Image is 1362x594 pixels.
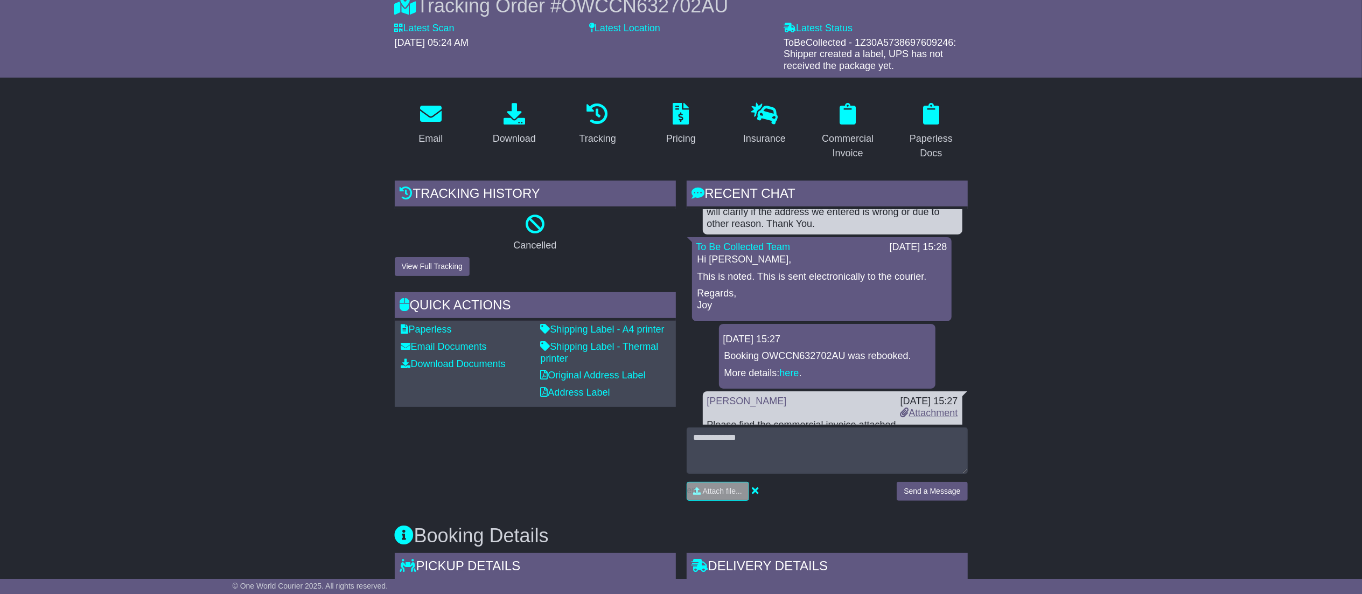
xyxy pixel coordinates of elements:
[707,419,958,431] div: Please find the commercial invoice attached
[812,99,884,164] a: Commercial Invoice
[579,132,616,146] div: Tracking
[395,257,470,276] button: View Full Tracking
[659,99,703,150] a: Pricing
[401,358,506,369] a: Download Documents
[541,387,610,398] a: Address Label
[784,37,956,71] span: ToBeCollected - 1Z30A5738697609246: Shipper created a label, UPS has not received the package yet.
[687,181,968,210] div: RECENT CHAT
[395,23,455,34] label: Latest Scan
[723,334,931,346] div: [DATE] 15:27
[890,241,947,253] div: [DATE] 15:28
[233,582,388,590] span: © One World Courier 2025. All rights reserved.
[736,99,793,150] a: Insurance
[541,324,665,335] a: Shipping Label - A4 printer
[411,99,450,150] a: Email
[589,23,660,34] label: Latest Location
[395,37,469,48] span: [DATE] 05:24 AM
[572,99,623,150] a: Tracking
[743,132,786,146] div: Insurance
[724,368,930,379] p: More details: .
[395,181,676,210] div: Tracking history
[724,350,930,362] p: Booking OWCCN632702AU was rebooked.
[900,396,958,407] div: [DATE] 15:27
[395,553,676,582] div: Pickup Details
[687,553,968,582] div: Delivery Details
[895,99,968,164] a: Paperless Docs
[902,132,961,161] div: Paperless Docs
[784,23,853,34] label: Latest Status
[897,482,967,501] button: Send a Message
[707,396,787,406] a: [PERSON_NAME]
[395,292,676,321] div: Quick Actions
[541,370,646,381] a: Original Address Label
[707,195,958,230] div: Hi can I get the reason for this not being picked up as this will clarify if the address we enter...
[697,271,946,283] p: This is noted. This is sent electronically to the courier.
[401,324,452,335] a: Paperless
[900,407,958,418] a: Attachment
[418,132,443,146] div: Email
[541,341,659,364] a: Shipping Label - Thermal printer
[395,240,676,252] p: Cancelled
[697,254,946,266] p: Hi [PERSON_NAME],
[780,368,799,378] a: here
[819,132,877,161] div: Commercial Invoice
[486,99,543,150] a: Download
[697,288,946,311] p: Regards, Joy
[401,341,487,352] a: Email Documents
[696,241,791,252] a: To Be Collected Team
[493,132,536,146] div: Download
[666,132,696,146] div: Pricing
[395,525,968,547] h3: Booking Details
